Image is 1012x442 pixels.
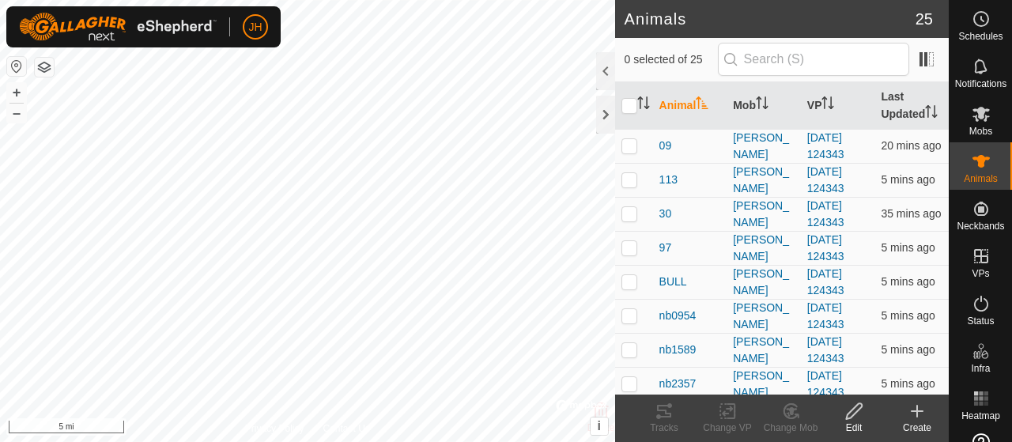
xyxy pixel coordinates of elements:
[718,43,909,76] input: Search (S)
[323,421,369,436] a: Contact Us
[971,364,990,373] span: Infra
[696,421,759,435] div: Change VP
[807,301,844,331] a: [DATE] 124343
[733,368,795,401] div: [PERSON_NAME]
[807,165,844,195] a: [DATE] 124343
[961,411,1000,421] span: Heatmap
[807,369,844,399] a: [DATE] 124343
[972,269,989,278] span: VPs
[7,57,26,76] button: Reset Map
[807,335,844,365] a: [DATE] 124343
[659,342,697,358] span: nb1589
[733,232,795,265] div: [PERSON_NAME]
[821,99,834,111] p-sorticon: Activate to sort
[801,82,875,130] th: VP
[881,343,935,356] span: 8 Sept 2025, 1:03 pm
[625,51,718,68] span: 0 selected of 25
[885,421,949,435] div: Create
[807,267,844,297] a: [DATE] 124343
[881,139,941,152] span: 8 Sept 2025, 12:48 pm
[35,58,54,77] button: Map Layers
[955,79,1006,89] span: Notifications
[964,174,998,183] span: Animals
[632,421,696,435] div: Tracks
[925,108,938,120] p-sorticon: Activate to sort
[591,417,608,435] button: i
[727,82,801,130] th: Mob
[967,316,994,326] span: Status
[733,164,795,197] div: [PERSON_NAME]
[7,83,26,102] button: +
[881,377,935,390] span: 8 Sept 2025, 1:03 pm
[881,309,935,322] span: 8 Sept 2025, 1:03 pm
[733,334,795,367] div: [PERSON_NAME]
[733,198,795,231] div: [PERSON_NAME]
[733,130,795,163] div: [PERSON_NAME]
[958,32,1003,41] span: Schedules
[659,308,697,324] span: nb0954
[881,275,935,288] span: 8 Sept 2025, 1:03 pm
[653,82,727,130] th: Animal
[7,104,26,123] button: –
[19,13,217,41] img: Gallagher Logo
[881,241,935,254] span: 8 Sept 2025, 1:03 pm
[659,274,687,290] span: BULL
[957,221,1004,231] span: Neckbands
[822,421,885,435] div: Edit
[881,173,935,186] span: 8 Sept 2025, 1:03 pm
[659,376,697,392] span: nb2357
[659,138,672,154] span: 09
[597,419,600,433] span: i
[807,199,844,229] a: [DATE] 124343
[874,82,949,130] th: Last Updated
[625,9,916,28] h2: Animals
[733,266,795,299] div: [PERSON_NAME]
[659,172,678,188] span: 113
[733,300,795,333] div: [PERSON_NAME]
[881,207,941,220] span: 8 Sept 2025, 12:33 pm
[659,206,672,222] span: 30
[696,99,708,111] p-sorticon: Activate to sort
[756,99,768,111] p-sorticon: Activate to sort
[248,19,262,36] span: JH
[637,99,650,111] p-sorticon: Activate to sort
[969,127,992,136] span: Mobs
[759,421,822,435] div: Change Mob
[916,7,933,31] span: 25
[807,131,844,161] a: [DATE] 124343
[807,233,844,263] a: [DATE] 124343
[245,421,304,436] a: Privacy Policy
[659,240,672,256] span: 97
